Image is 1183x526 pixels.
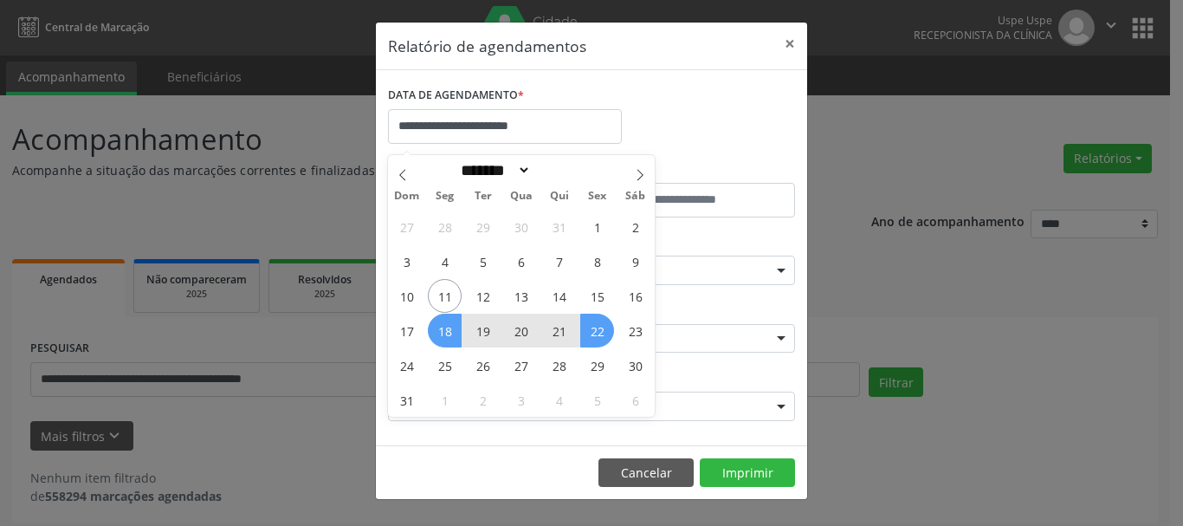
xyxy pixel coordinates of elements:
[618,244,652,278] span: Agosto 9, 2025
[466,244,500,278] span: Agosto 5, 2025
[580,244,614,278] span: Agosto 8, 2025
[390,348,423,382] span: Agosto 24, 2025
[504,383,538,417] span: Setembro 3, 2025
[504,348,538,382] span: Agosto 27, 2025
[542,210,576,244] span: Julho 31, 2025
[579,191,617,202] span: Sex
[466,348,500,382] span: Agosto 26, 2025
[542,383,576,417] span: Setembro 4, 2025
[455,161,531,179] select: Month
[428,244,462,278] span: Agosto 4, 2025
[390,383,423,417] span: Agosto 31, 2025
[596,156,795,183] label: ATÉ
[428,383,462,417] span: Setembro 1, 2025
[618,279,652,313] span: Agosto 16, 2025
[390,314,423,347] span: Agosto 17, 2025
[428,279,462,313] span: Agosto 11, 2025
[464,191,502,202] span: Ter
[466,279,500,313] span: Agosto 12, 2025
[466,383,500,417] span: Setembro 2, 2025
[618,348,652,382] span: Agosto 30, 2025
[466,314,500,347] span: Agosto 19, 2025
[426,191,464,202] span: Seg
[466,210,500,244] span: Julho 29, 2025
[428,210,462,244] span: Julho 28, 2025
[504,279,538,313] span: Agosto 13, 2025
[618,210,652,244] span: Agosto 2, 2025
[504,314,538,347] span: Agosto 20, 2025
[598,458,694,488] button: Cancelar
[542,244,576,278] span: Agosto 7, 2025
[542,279,576,313] span: Agosto 14, 2025
[617,191,655,202] span: Sáb
[504,244,538,278] span: Agosto 6, 2025
[618,383,652,417] span: Setembro 6, 2025
[428,314,462,347] span: Agosto 18, 2025
[531,161,588,179] input: Year
[388,191,426,202] span: Dom
[388,35,586,57] h5: Relatório de agendamentos
[390,244,423,278] span: Agosto 3, 2025
[580,314,614,347] span: Agosto 22, 2025
[428,348,462,382] span: Agosto 25, 2025
[580,210,614,244] span: Agosto 1, 2025
[540,191,579,202] span: Qui
[580,383,614,417] span: Setembro 5, 2025
[502,191,540,202] span: Qua
[542,314,576,347] span: Agosto 21, 2025
[580,279,614,313] span: Agosto 15, 2025
[388,82,524,109] label: DATA DE AGENDAMENTO
[618,314,652,347] span: Agosto 23, 2025
[390,279,423,313] span: Agosto 10, 2025
[700,458,795,488] button: Imprimir
[580,348,614,382] span: Agosto 29, 2025
[542,348,576,382] span: Agosto 28, 2025
[504,210,538,244] span: Julho 30, 2025
[390,210,423,244] span: Julho 27, 2025
[773,23,807,65] button: Close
